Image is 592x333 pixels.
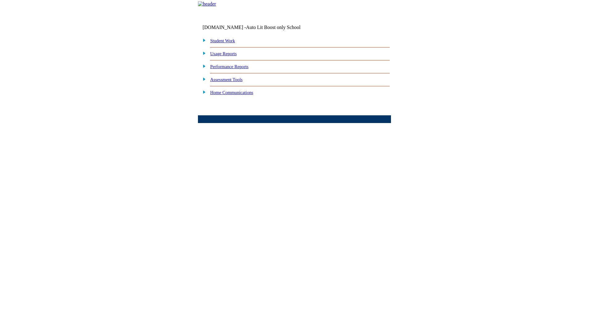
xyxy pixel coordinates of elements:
[203,25,316,30] td: [DOMAIN_NAME] -
[210,38,235,43] a: Student Work
[246,25,301,30] nobr: Auto Lit Boost only School
[210,64,249,69] a: Performance Reports
[198,1,216,7] img: header
[199,89,206,95] img: plus.gif
[199,63,206,69] img: plus.gif
[199,76,206,82] img: plus.gif
[210,77,243,82] a: Assessment Tools
[199,50,206,56] img: plus.gif
[199,37,206,43] img: plus.gif
[210,51,237,56] a: Usage Reports
[210,90,253,95] a: Home Communications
